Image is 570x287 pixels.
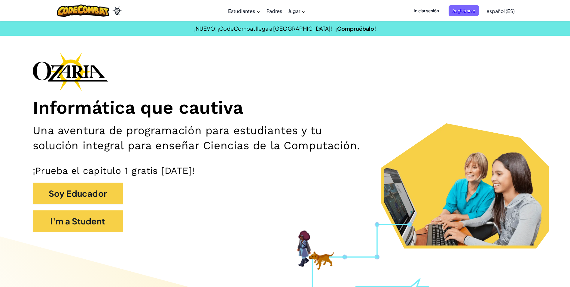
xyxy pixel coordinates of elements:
img: Ozaria [112,6,122,15]
a: Padres [264,3,285,19]
img: Ozaria branding logo [33,52,108,91]
h1: Informática que cautiva [33,97,538,119]
button: Registrarse [449,5,479,16]
button: Soy Educador [33,183,123,204]
button: I'm a Student [33,210,123,232]
a: Jugar [285,3,309,19]
span: español (ES) [486,8,515,14]
span: ¡NUEVO! ¡CodeCombat llega a [GEOGRAPHIC_DATA]! [194,25,332,32]
a: ¡Compruébalo! [335,25,376,32]
a: Estudiantes [225,3,264,19]
button: Iniciar sesión [410,5,443,16]
span: Jugar [288,8,300,14]
img: CodeCombat logo [57,5,109,17]
a: español (ES) [483,3,518,19]
h2: Una aventura de programación para estudiantes y tu solución integral para enseñar Ciencias de la ... [33,123,371,153]
p: ¡Prueba el capítulo 1 gratis [DATE]! [33,165,538,177]
span: Estudiantes [228,8,255,14]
